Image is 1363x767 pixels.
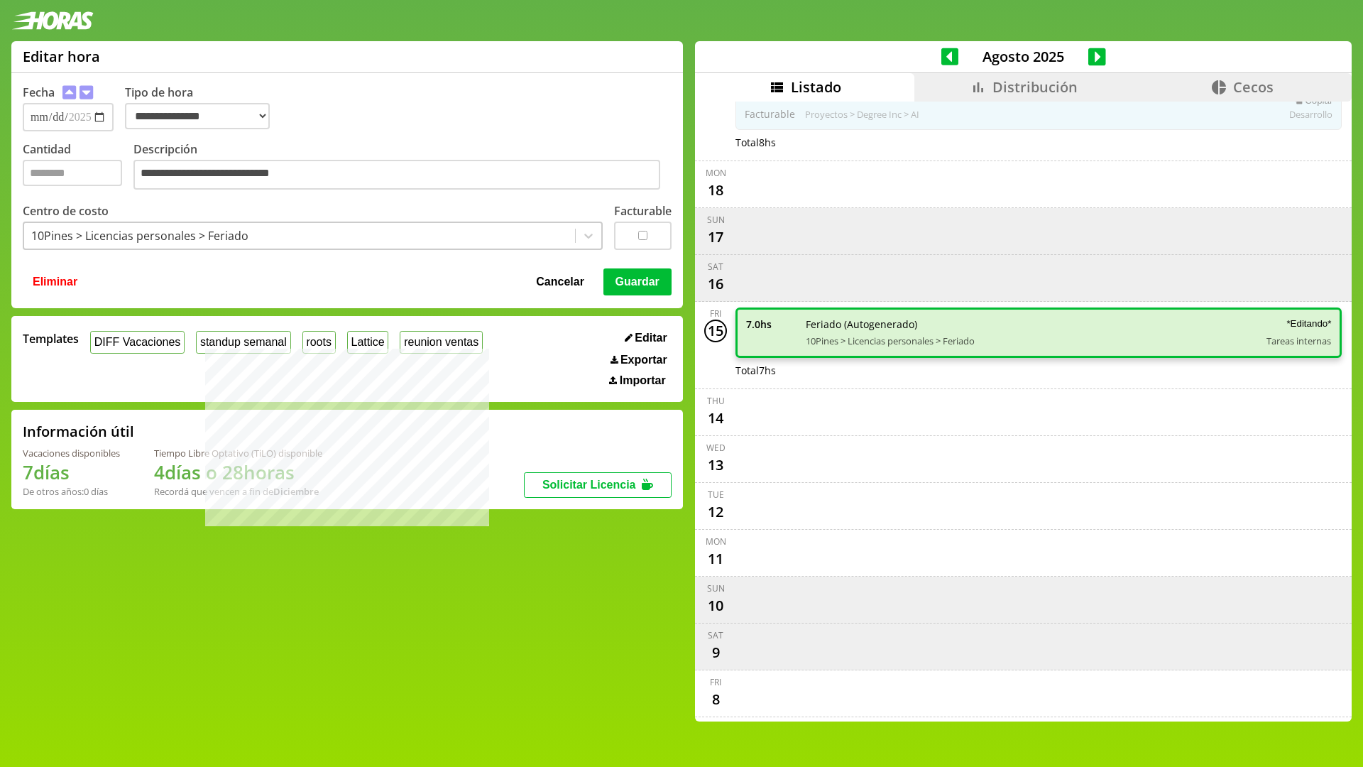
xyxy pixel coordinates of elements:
select: Tipo de hora [125,103,270,129]
span: Templates [23,331,79,347]
div: Tiempo Libre Optativo (TiLO) disponible [154,447,322,459]
span: Agosto 2025 [958,47,1088,66]
div: 13 [704,454,727,477]
div: Sat [708,261,723,273]
div: Vacaciones disponibles [23,447,120,459]
div: 10 [704,594,727,617]
button: Eliminar [28,268,82,295]
div: Fri [710,676,721,688]
label: Descripción [133,141,672,193]
button: roots [302,331,336,353]
div: 18 [704,179,727,202]
input: Cantidad [23,160,122,186]
span: Importar [620,374,666,387]
div: 12 [704,501,727,523]
div: De otros años: 0 días [23,485,120,498]
div: Thu [707,395,725,407]
button: Guardar [603,268,672,295]
div: 15 [704,320,727,342]
div: Mon [706,535,726,548]
button: DIFF Vacaciones [90,331,185,353]
button: Cancelar [532,268,589,295]
label: Fecha [23,85,55,100]
div: 17 [704,226,727,249]
textarea: Descripción [133,160,660,190]
div: Sun [707,214,725,226]
span: Exportar [620,354,667,366]
span: Editar [635,332,667,344]
h2: Información útil [23,422,134,441]
label: Centro de costo [23,203,109,219]
div: Sat [708,629,723,641]
div: 16 [704,273,727,295]
button: Solicitar Licencia [524,472,672,498]
span: Cecos [1233,77,1274,97]
div: 11 [704,548,727,570]
h1: 4 días o 28 horas [154,459,322,485]
img: logotipo [11,11,94,30]
div: 9 [704,641,727,664]
h1: Editar hora [23,47,100,66]
div: Fri [710,308,721,320]
span: Listado [791,77,841,97]
div: Sun [707,582,725,594]
div: Tue [708,489,724,501]
div: 14 [704,407,727,430]
div: 10Pines > Licencias personales > Feriado [31,228,248,244]
div: Total 7 hs [735,364,1342,377]
span: Distribución [992,77,1078,97]
div: Recordá que vencen a fin de [154,485,322,498]
button: standup semanal [196,331,290,353]
button: Lattice [347,331,389,353]
div: Total 8 hs [735,136,1342,149]
label: Cantidad [23,141,133,193]
h1: 7 días [23,459,120,485]
b: Diciembre [273,485,319,498]
div: 8 [704,688,727,711]
div: Mon [706,167,726,179]
button: reunion ventas [400,331,483,353]
span: Solicitar Licencia [542,479,636,491]
label: Tipo de hora [125,85,281,131]
button: Exportar [606,353,672,367]
div: scrollable content [695,102,1352,719]
label: Facturable [614,203,672,219]
button: Editar [620,331,672,345]
div: Wed [706,442,726,454]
